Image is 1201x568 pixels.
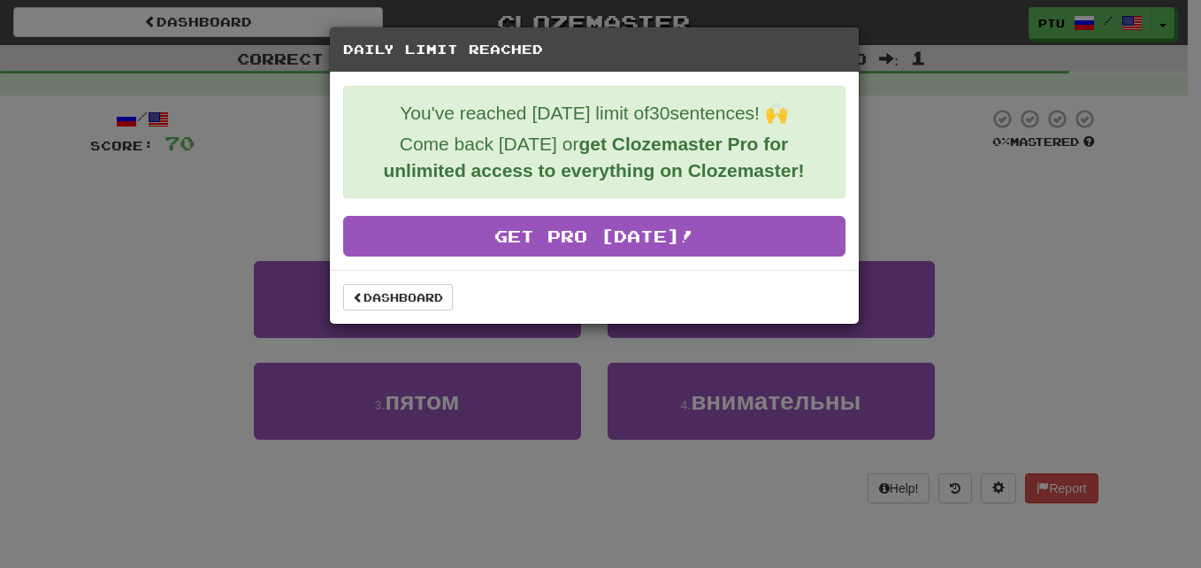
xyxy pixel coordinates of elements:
[343,284,453,311] a: Dashboard
[383,134,804,180] strong: get Clozemaster Pro for unlimited access to everything on Clozemaster!
[357,131,831,184] p: Come back [DATE] or
[343,216,845,257] a: Get Pro [DATE]!
[343,41,845,58] h5: Daily Limit Reached
[357,100,831,127] p: You've reached [DATE] limit of 30 sentences! 🙌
